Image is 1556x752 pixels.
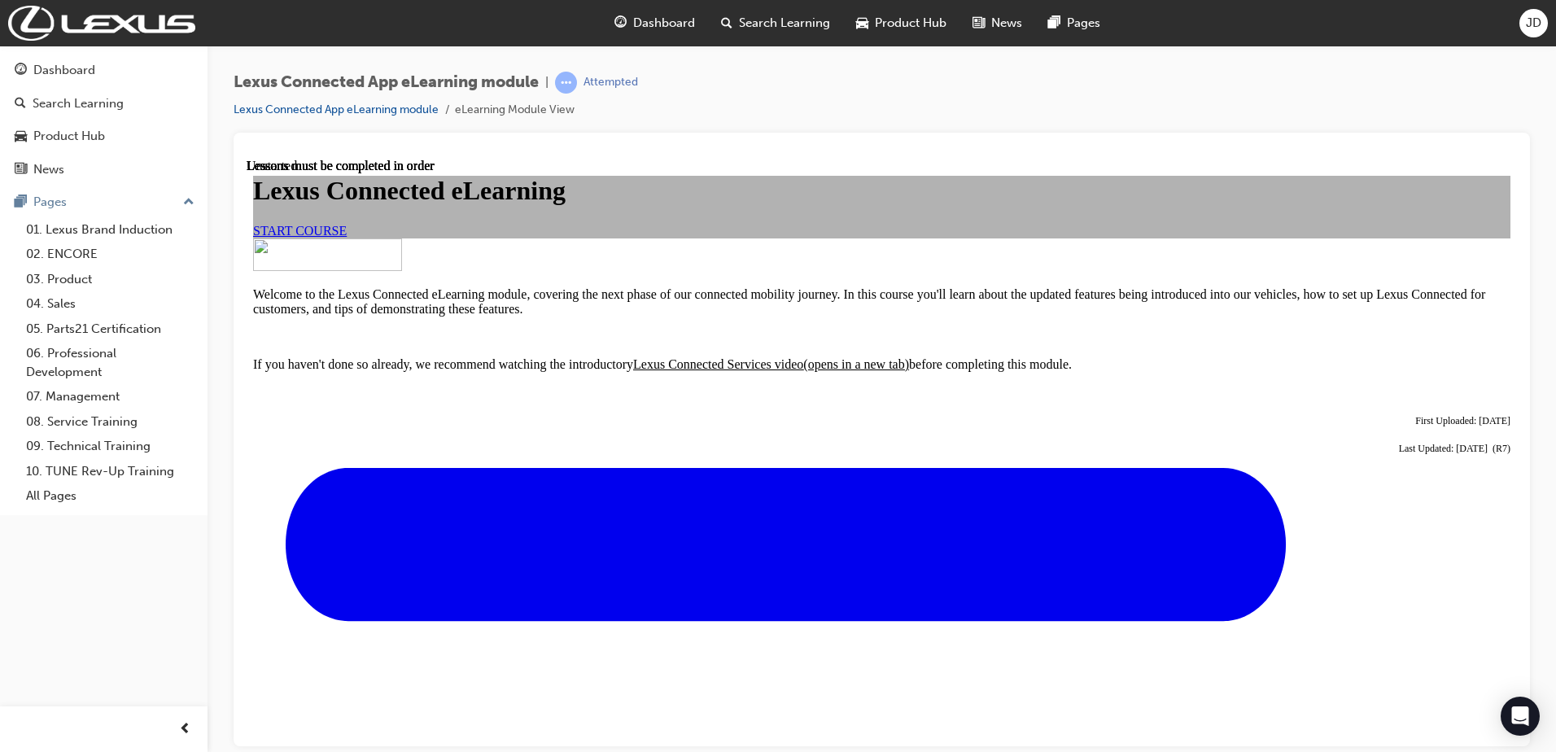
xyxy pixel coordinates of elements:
[20,217,201,243] a: 01. Lexus Brand Induction
[20,434,201,459] a: 09. Technical Training
[15,195,27,210] span: pages-icon
[739,14,830,33] span: Search Learning
[1067,14,1100,33] span: Pages
[20,242,201,267] a: 02. ENCORE
[20,459,201,484] a: 10. TUNE Rev-Up Training
[20,317,201,342] a: 05. Parts21 Certification
[614,13,627,33] span: guage-icon
[545,73,549,92] span: |
[20,384,201,409] a: 07. Management
[7,89,201,119] a: Search Learning
[1048,13,1060,33] span: pages-icon
[7,65,100,79] a: START COURSE
[1501,697,1540,736] div: Open Intercom Messenger
[20,409,201,435] a: 08. Service Training
[183,192,194,213] span: up-icon
[15,163,27,177] span: news-icon
[20,341,201,384] a: 06. Professional Development
[15,97,26,111] span: search-icon
[972,13,985,33] span: news-icon
[179,719,191,740] span: prev-icon
[7,155,201,185] a: News
[455,101,575,120] li: eLearning Module View
[33,160,64,179] div: News
[856,13,868,33] span: car-icon
[1526,14,1541,33] span: JD
[387,199,662,212] a: Lexus Connected Services video(opens in a new tab)
[7,55,201,85] a: Dashboard
[7,187,201,217] button: Pages
[583,75,638,90] div: Attempted
[1035,7,1113,40] a: pages-iconPages
[33,127,105,146] div: Product Hub
[33,94,124,113] div: Search Learning
[15,129,27,144] span: car-icon
[33,61,95,80] div: Dashboard
[20,483,201,509] a: All Pages
[1169,256,1264,268] span: First Uploaded: [DATE]
[843,7,959,40] a: car-iconProduct Hub
[7,121,201,151] a: Product Hub
[557,199,662,212] span: (opens in a new tab)
[7,52,201,187] button: DashboardSearch LearningProduct HubNews
[33,193,67,212] div: Pages
[1152,284,1264,295] span: Last Updated: [DATE] (R7)
[7,199,1264,213] p: If you haven't done so already, we recommend watching the introductory before completing this mod...
[234,103,439,116] a: Lexus Connected App eLearning module
[959,7,1035,40] a: news-iconNews
[708,7,843,40] a: search-iconSearch Learning
[875,14,946,33] span: Product Hub
[15,63,27,78] span: guage-icon
[7,129,1264,158] p: Welcome to the Lexus Connected eLearning module, covering the next phase of our connected mobilit...
[555,72,577,94] span: learningRecordVerb_ATTEMPT-icon
[20,267,201,292] a: 03. Product
[20,291,201,317] a: 04. Sales
[1519,9,1548,37] button: JD
[234,73,539,92] span: Lexus Connected App eLearning module
[721,13,732,33] span: search-icon
[991,14,1022,33] span: News
[8,6,195,41] img: Trak
[7,17,1264,47] h1: Lexus Connected eLearning
[633,14,695,33] span: Dashboard
[601,7,708,40] a: guage-iconDashboard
